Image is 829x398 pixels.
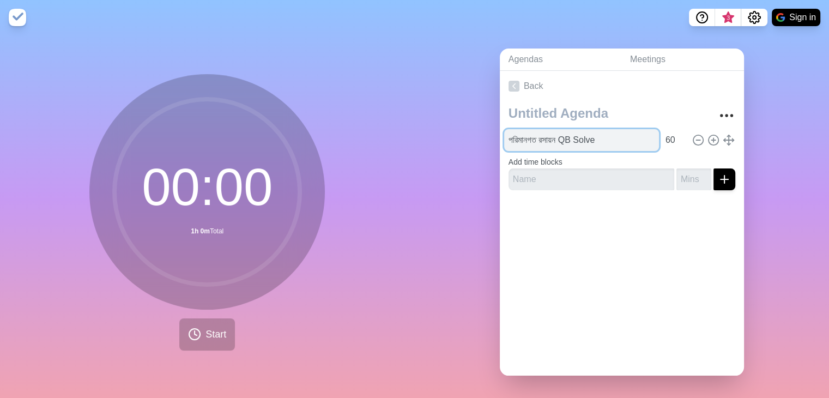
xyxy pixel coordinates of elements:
a: Meetings [621,49,744,71]
input: Name [504,129,659,151]
span: Start [205,327,226,342]
a: Back [500,71,744,101]
span: 3 [724,14,733,22]
input: Mins [676,168,711,190]
input: Mins [661,129,687,151]
button: Sign in [772,9,820,26]
button: More [716,105,737,126]
button: Help [689,9,715,26]
button: Start [179,318,235,351]
input: Name [509,168,674,190]
button: Settings [741,9,767,26]
label: Add time blocks [509,158,562,166]
img: timeblocks logo [9,9,26,26]
a: Agendas [500,49,621,71]
button: What’s new [715,9,741,26]
img: google logo [776,13,785,22]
